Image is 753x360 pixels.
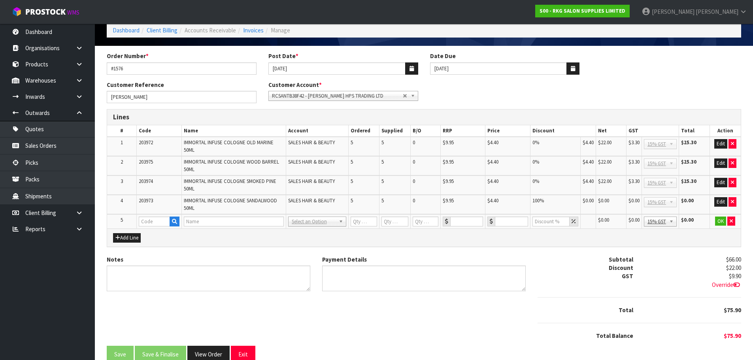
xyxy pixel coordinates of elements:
[113,26,140,34] a: Dashboard
[440,125,485,137] th: RRP
[413,139,415,146] span: 0
[25,7,66,17] span: ProStock
[351,217,377,226] input: Qty Ordered
[583,197,594,204] span: $0.00
[530,125,596,137] th: Discount
[714,139,727,149] button: Edit
[288,139,335,146] span: SALES HAIR & BEAUTY
[729,272,741,280] span: $9.90
[583,178,594,185] span: $4.40
[647,159,666,168] span: 15% GST
[724,306,741,314] span: $75.90
[181,125,286,137] th: Name
[121,139,123,146] span: 1
[379,125,411,137] th: Supplied
[268,52,298,60] label: Post Date
[381,178,384,185] span: 5
[271,26,290,34] span: Manage
[121,217,123,223] span: 5
[288,178,335,185] span: SALES HAIR & BEAUTY
[596,125,626,137] th: Net
[413,158,415,165] span: 0
[443,158,454,165] span: $9.95
[381,158,384,165] span: 5
[121,197,123,204] span: 4
[410,125,440,137] th: B/O
[598,197,609,204] span: $0.00
[647,198,666,207] span: 15% GST
[268,81,322,89] label: Customer Account
[121,178,123,185] span: 3
[139,178,153,185] span: 203974
[628,158,640,165] span: $3.30
[532,139,539,146] span: 0%
[535,5,630,17] a: S00 - RKG SALON SUPPLIES LIMITED
[184,139,274,153] span: IMMORTAL INFUSE COLOGNE OLD MARINE 50ML
[681,197,694,204] strong: $0.00
[139,139,153,146] span: 203972
[185,26,236,34] span: Accounts Receivable
[532,158,539,165] span: 0%
[184,158,279,172] span: IMMORTAL INFUSE COLOGNE WOOD BARREL 50ML
[540,8,625,14] strong: S00 - RKG SALON SUPPLIES LIMITED
[184,197,277,211] span: IMMORTAL INFUSE COLOGNE SANDALWOOD 50ML
[184,217,284,226] input: Name
[113,113,735,121] h3: Lines
[443,197,454,204] span: $9.95
[647,139,666,149] span: 15% GST
[598,178,611,185] span: $22.00
[487,139,498,146] span: $4.40
[381,217,408,226] input: Qty Ordered
[647,217,666,226] span: 15% GST
[681,178,696,185] strong: $25.30
[443,178,454,185] span: $9.95
[710,125,741,137] th: Action
[348,125,379,137] th: Ordered
[598,158,611,165] span: $22.00
[107,91,257,103] input: Customer Reference.
[107,62,257,75] input: Order Number
[139,158,153,165] span: 203975
[430,62,567,75] input: Date Due
[351,178,353,185] span: 5
[681,217,694,223] strong: $0.00
[628,178,640,185] span: $3.30
[413,217,438,226] input: Qty Ordered
[139,217,170,226] input: Code
[288,197,335,204] span: SALES HAIR & BEAUTY
[184,178,276,192] span: IMMORTAL INFUSE COLOGNE SMOKED PINE 50ML
[532,197,544,204] span: 100%
[487,158,498,165] span: $4.40
[351,158,353,165] span: 5
[243,26,264,34] a: Invoices
[487,197,498,204] span: $4.40
[147,26,177,34] a: Client Billing
[628,217,640,223] span: $0.00
[714,178,727,187] button: Edit
[413,197,415,204] span: 0
[443,139,454,146] span: $9.95
[619,306,633,314] strong: Total
[532,217,570,226] input: Discount %
[532,178,539,185] span: 0%
[107,81,164,89] label: Customer Reference
[726,256,741,263] span: $66.00
[67,9,79,16] small: WMS
[583,139,594,146] span: $4.40
[121,158,123,165] span: 2
[351,139,353,146] span: 5
[113,233,141,243] button: Add Line
[679,125,710,137] th: Total
[107,255,123,264] label: Notes
[609,264,633,271] strong: Discount
[696,8,738,15] span: [PERSON_NAME]
[598,217,609,223] span: $0.00
[137,125,182,137] th: Code
[107,125,137,137] th: #
[609,256,633,263] strong: Subtotal
[596,332,633,339] strong: Total Balance
[12,7,22,17] img: cube-alt.png
[381,197,384,204] span: 5
[628,139,640,146] span: $3.30
[714,158,727,168] button: Edit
